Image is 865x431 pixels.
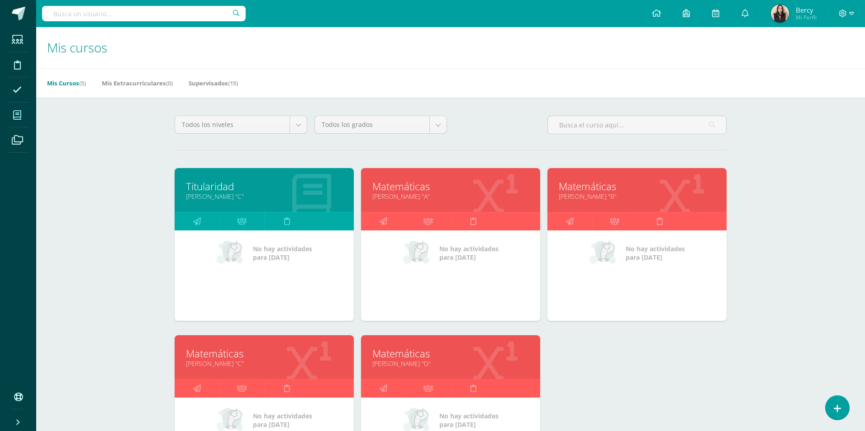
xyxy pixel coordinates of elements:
span: (0) [166,79,173,87]
span: No hay actividades para [DATE] [626,244,685,262]
a: Mis Extracurriculares(0) [102,76,173,90]
span: Mi Perfil [796,14,817,21]
span: No hay actividades para [DATE] [253,412,312,429]
a: Mis Cursos(5) [47,76,86,90]
a: [PERSON_NAME] "D" [372,359,529,368]
a: [PERSON_NAME] "C" [186,192,342,201]
a: Supervisados(15) [189,76,238,90]
span: Todos los niveles [182,116,283,133]
span: (5) [79,79,86,87]
span: No hay actividades para [DATE] [253,244,312,262]
a: Matemáticas [186,347,342,361]
span: Mis cursos [47,39,107,56]
img: no_activities_small.png [217,239,247,267]
img: no_activities_small.png [589,239,619,267]
a: Todos los niveles [175,116,307,133]
img: no_activities_small.png [403,239,433,267]
input: Busca el curso aquí... [548,116,726,134]
span: No hay actividades para [DATE] [439,244,499,262]
a: Titularidad [186,179,342,193]
img: fb56935bba63daa7fe05cf2484700457.png [771,5,789,23]
span: (15) [228,79,238,87]
a: [PERSON_NAME] "C" [186,359,342,368]
input: Busca un usuario... [42,6,246,21]
a: Matemáticas [372,179,529,193]
span: Todos los grados [322,116,423,133]
a: [PERSON_NAME] "A" [372,192,529,201]
span: Bercy [796,5,817,14]
a: Matemáticas [559,179,715,193]
a: Todos los grados [315,116,447,133]
span: No hay actividades para [DATE] [439,412,499,429]
a: Matemáticas [372,347,529,361]
a: [PERSON_NAME] "B" [559,192,715,201]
